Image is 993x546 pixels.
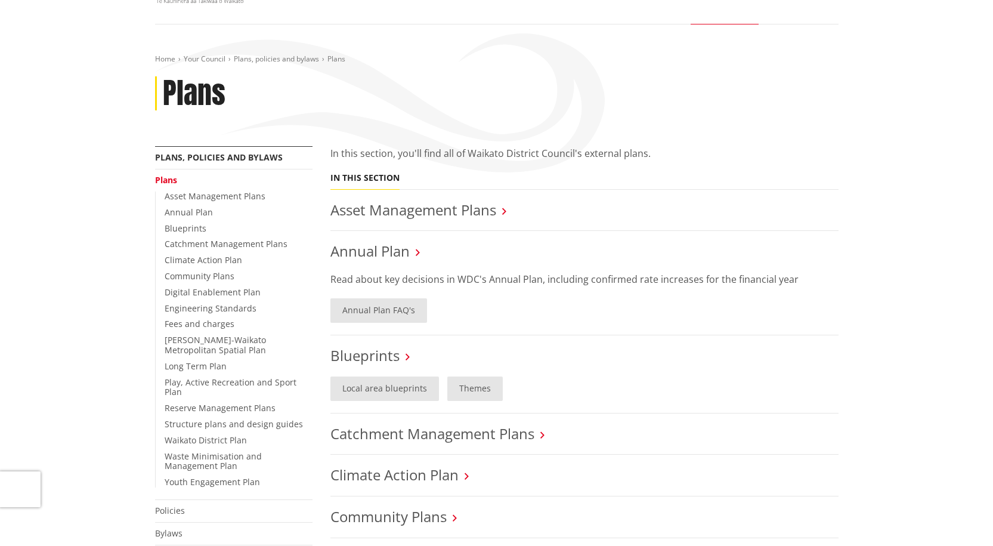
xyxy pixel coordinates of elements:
[163,76,225,111] h1: Plans
[165,334,266,356] a: [PERSON_NAME]-Waikato Metropolitan Spatial Plan
[155,54,175,64] a: Home
[327,54,345,64] span: Plans
[330,173,400,183] h5: In this section
[165,238,287,249] a: Catchment Management Plans
[165,451,262,472] a: Waste Minimisation and Management Plan
[330,272,839,286] p: Read about key decisions in WDC's Annual Plan, including confirmed rate increases for the financi...
[938,496,981,539] iframe: Messenger Launcher
[155,505,185,516] a: Policies
[330,465,459,485] a: Climate Action Plan
[330,241,410,261] a: Annual Plan
[165,402,276,414] a: Reserve Management Plans
[184,54,225,64] a: Your Council
[330,346,400,365] a: Blueprints
[234,54,319,64] a: Plans, policies and bylaws
[330,507,447,526] a: Community Plans
[155,54,839,64] nav: breadcrumb
[165,286,261,298] a: Digital Enablement Plan
[165,303,256,314] a: Engineering Standards
[165,270,234,282] a: Community Plans
[330,146,839,161] p: In this section, you'll find all of Waikato District Council's external plans.
[330,377,439,401] a: Local area blueprints
[165,223,206,234] a: Blueprints
[447,377,503,401] a: Themes
[155,174,177,186] a: Plans
[330,200,496,220] a: Asset Management Plans
[165,476,260,488] a: Youth Engagement Plan
[165,377,296,398] a: Play, Active Recreation and Sport Plan
[165,318,234,329] a: Fees and charges
[330,298,427,323] a: Annual Plan FAQ's
[165,434,247,446] a: Waikato District Plan
[165,190,265,202] a: Asset Management Plans
[155,152,283,163] a: Plans, policies and bylaws
[165,418,303,430] a: Structure plans and design guides
[330,424,534,443] a: Catchment Management Plans
[165,360,227,372] a: Long Term Plan
[155,528,182,539] a: Bylaws
[165,254,242,266] a: Climate Action Plan
[165,206,213,218] a: Annual Plan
